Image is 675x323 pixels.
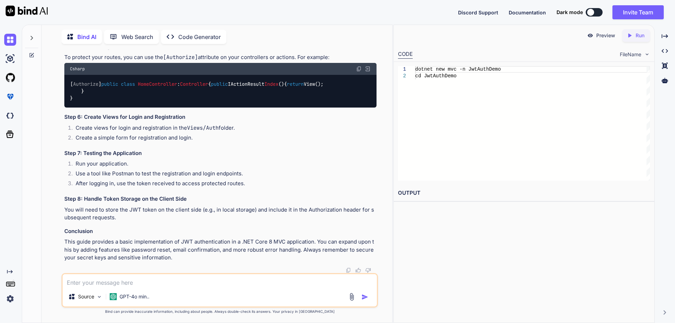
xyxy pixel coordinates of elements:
code: Views/Auth [187,124,219,131]
h3: Conclusion [64,227,377,235]
p: Bind can provide inaccurate information, including about people. Always double-check its answers.... [62,309,378,314]
p: You will need to store the JWT token on the client side (e.g., in local storage) and include it i... [64,206,377,222]
span: Documentation [509,9,546,15]
img: preview [587,32,593,39]
p: Code Generator [178,33,221,41]
img: like [355,267,361,273]
img: chevron down [644,51,650,57]
p: Source [78,293,94,300]
img: githubLight [4,72,16,84]
h3: Step 8: Handle Token Storage on the Client Side [64,195,377,203]
img: ai-studio [4,53,16,65]
span: return [287,81,304,87]
p: Web Search [121,33,153,41]
p: Preview [596,32,615,39]
code: [ ] : { { View(); } } [70,80,323,102]
img: Pick Models [96,294,102,300]
img: darkCloudIdeIcon [4,110,16,122]
span: IActionResult () [211,81,284,87]
img: settings [4,293,16,305]
h3: Step 6: Create Views for Login and Registration [64,113,377,121]
span: dotnet new mvc -n JwtAuthDemo [415,66,501,72]
span: Dark mode [557,9,583,16]
img: dislike [365,267,371,273]
span: cd JwtAuthDemo [415,73,457,79]
img: premium [4,91,16,103]
li: Create a simple form for registration and login. [70,134,377,144]
p: Run [636,32,644,39]
span: Authorize [73,81,98,87]
span: Controller [180,81,208,87]
img: Open in Browser [365,66,371,72]
img: chat [4,34,16,46]
li: After logging in, use the token received to access protected routes. [70,180,377,189]
span: public [101,81,118,87]
img: copy [346,267,351,273]
p: This guide provides a basic implementation of JWT authentication in a .NET Core 8 MVC application... [64,238,377,262]
code: [Authorize] [163,54,198,61]
li: Create views for login and registration in the folder. [70,124,377,134]
img: GPT-4o mini [110,293,117,300]
button: Invite Team [612,5,664,19]
div: 2 [398,73,406,79]
span: Csharp [70,66,85,72]
li: Run your application. [70,160,377,170]
p: Bind AI [77,33,96,41]
li: Use a tool like Postman to test the registration and login endpoints. [70,170,377,180]
p: GPT-4o min.. [120,293,149,300]
span: Index [264,81,278,87]
span: class [121,81,135,87]
img: attachment [348,293,356,301]
button: Documentation [509,9,546,16]
div: 1 [398,66,406,73]
div: CODE [398,50,413,59]
span: HomeController [138,81,177,87]
span: Discord Support [458,9,498,15]
p: To protect your routes, you can use the attribute on your controllers or actions. For example: [64,53,377,62]
img: Bind AI [6,6,48,16]
img: copy [356,66,362,72]
h2: OUTPUT [394,185,654,201]
button: Discord Support [458,9,498,16]
img: icon [361,293,368,301]
h3: Step 7: Testing the Application [64,149,377,157]
span: public [211,81,228,87]
span: FileName [620,51,641,58]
